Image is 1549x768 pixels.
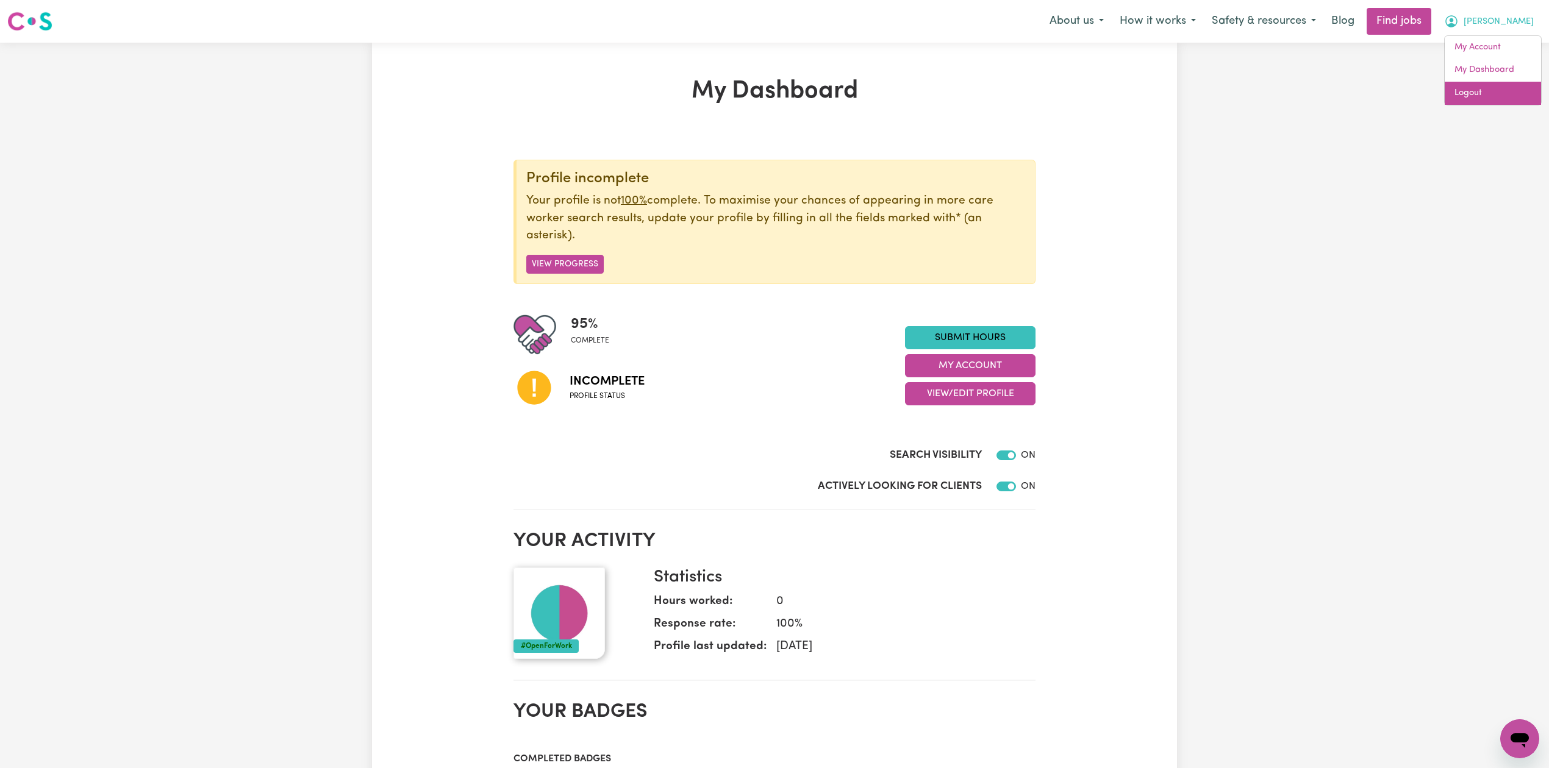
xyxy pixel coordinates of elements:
[1444,35,1542,105] div: My Account
[654,567,1026,588] h3: Statistics
[513,639,579,653] div: #OpenForWork
[571,335,609,346] span: complete
[513,567,605,659] img: Your profile picture
[571,313,609,335] span: 95 %
[526,193,1025,245] p: Your profile is not complete. To maximise your chances of appearing in more care worker search re...
[1367,8,1431,35] a: Find jobs
[513,530,1036,553] h2: Your activity
[1464,15,1534,29] span: [PERSON_NAME]
[570,372,645,391] span: Incomplete
[513,700,1036,724] h2: Your badges
[654,593,767,616] dt: Hours worked:
[570,391,645,402] span: Profile status
[1436,9,1542,34] button: My Account
[654,616,767,638] dt: Response rate:
[818,478,982,494] label: Actively Looking for Clients
[654,638,767,661] dt: Profile last updated:
[905,326,1036,349] a: Submit Hours
[905,382,1036,405] button: View/Edit Profile
[7,7,52,35] a: Careseekers logo
[1445,82,1541,105] a: Logout
[513,77,1036,106] h1: My Dashboard
[905,354,1036,377] button: My Account
[526,255,604,274] button: View Progress
[1324,8,1362,35] a: Blog
[513,753,1036,765] h3: Completed badges
[767,638,1026,656] dd: [DATE]
[767,616,1026,633] dd: 100 %
[571,313,619,356] div: Profile completeness: 95%
[1021,450,1036,460] span: ON
[1021,482,1036,491] span: ON
[1445,59,1541,82] a: My Dashboard
[1204,9,1324,34] button: Safety & resources
[890,447,982,463] label: Search Visibility
[1500,719,1539,758] iframe: Button to launch messaging window
[1042,9,1112,34] button: About us
[1112,9,1204,34] button: How it works
[1445,36,1541,59] a: My Account
[526,170,1025,188] div: Profile incomplete
[767,593,1026,611] dd: 0
[621,195,647,207] u: 100%
[7,10,52,32] img: Careseekers logo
